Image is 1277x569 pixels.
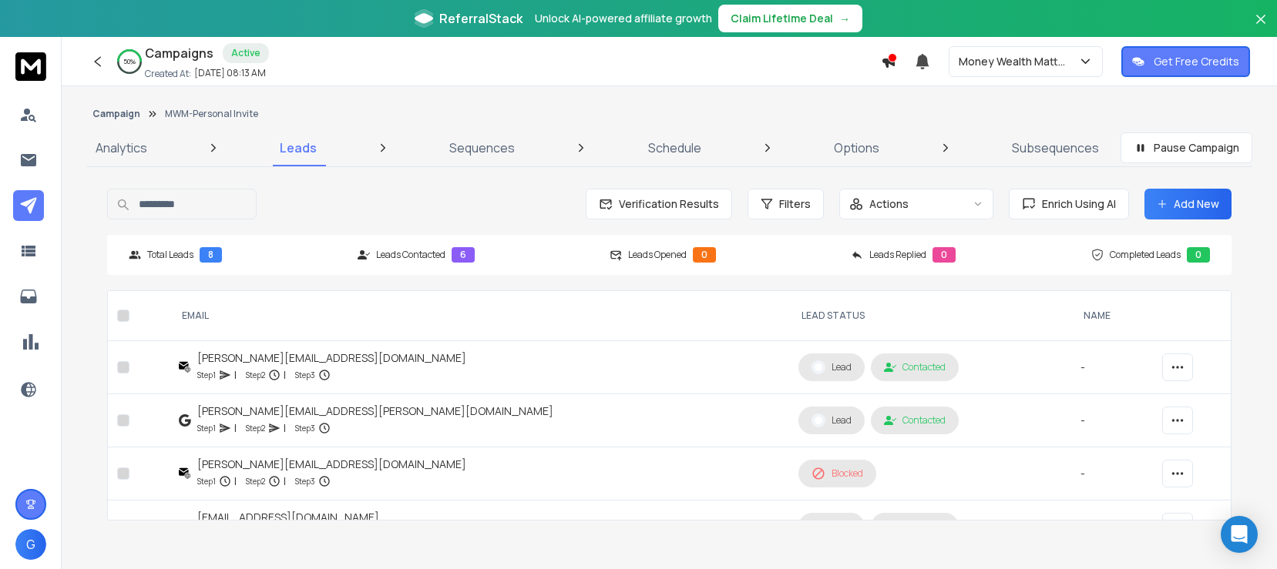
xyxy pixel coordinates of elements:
button: Claim Lifetime Deal→ [718,5,862,32]
div: [PERSON_NAME][EMAIL_ADDRESS][DOMAIN_NAME] [197,350,466,366]
p: Step 2 [246,367,265,383]
div: Active [223,43,269,63]
a: Options [825,129,889,166]
span: → [839,11,850,26]
p: Unlock AI-powered affiliate growth [535,11,712,26]
span: Enrich Using AI [1036,196,1116,212]
p: Step 3 [295,367,315,383]
button: Add New [1144,189,1232,219]
div: 0 [933,247,956,263]
p: Completed Leads [1110,249,1181,261]
a: Leads [271,129,326,166]
p: Step 3 [295,420,315,436]
p: | [234,367,237,383]
a: Schedule [639,129,711,166]
p: Get Free Credits [1154,54,1239,69]
button: Close banner [1251,9,1271,46]
td: - [1071,500,1153,554]
div: 6 [452,247,475,263]
div: Lead [812,360,852,374]
p: Money Wealth Matters [959,54,1078,69]
div: 8 [200,247,222,263]
p: Total Leads [147,249,193,261]
p: Options [834,139,879,157]
span: Verification Results [613,196,719,212]
div: Contacted [884,361,946,373]
span: Filters [779,196,811,212]
h1: Campaigns [145,44,213,62]
div: Lead [812,413,852,427]
a: Analytics [86,129,156,166]
div: 0 [1187,247,1210,263]
p: Step 1 [197,367,216,383]
button: G [15,529,46,560]
td: - [1071,394,1153,447]
button: Campaign [92,108,140,120]
p: Subsequences [1012,139,1099,157]
p: Created At: [145,68,191,80]
p: Step 3 [295,474,315,489]
a: Sequences [440,129,524,166]
p: Leads [280,139,317,157]
div: [PERSON_NAME][EMAIL_ADDRESS][DOMAIN_NAME] [197,457,466,472]
div: Contacted [884,414,946,427]
td: - [1071,341,1153,394]
div: [PERSON_NAME][EMAIL_ADDRESS][PERSON_NAME][DOMAIN_NAME] [197,403,553,419]
div: Blocked [812,467,863,480]
th: EMAIL [170,291,789,341]
p: Step 2 [246,474,265,489]
p: | [234,474,237,489]
p: Actions [869,196,909,212]
th: NAME [1071,291,1153,341]
p: | [284,474,286,489]
button: Enrich Using AI [1009,189,1129,219]
p: Step 1 [197,474,216,489]
span: ReferralStack [439,9,523,28]
p: Leads Opened [628,249,687,261]
button: Filters [748,189,824,219]
p: Step 2 [246,420,265,436]
p: Leads Contacted [376,249,445,261]
p: Schedule [648,139,701,157]
p: 50 % [123,57,136,66]
p: Sequences [449,139,515,157]
td: - [1071,447,1153,500]
p: Leads Replied [869,249,926,261]
th: LEAD STATUS [789,291,1071,341]
div: Open Intercom Messenger [1221,516,1258,553]
button: Get Free Credits [1121,46,1250,77]
button: Verification Results [586,189,732,219]
p: Analytics [96,139,147,157]
p: [DATE] 08:13 AM [194,67,266,79]
div: [EMAIL_ADDRESS][DOMAIN_NAME] [197,510,379,525]
p: | [234,420,237,436]
div: 0 [693,247,716,263]
p: MWM-Personal Invite [165,108,258,120]
button: Pause Campaign [1121,132,1252,163]
a: Subsequences [1003,129,1108,166]
p: | [284,420,286,436]
p: | [284,367,286,383]
p: Step 1 [197,420,216,436]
